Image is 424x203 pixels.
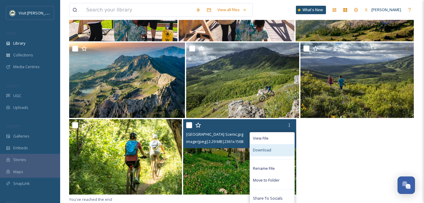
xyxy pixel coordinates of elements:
span: image/jpeg | 2.29 MB | 2361 x 1568 [186,139,243,144]
img: Hiking at Snowbasin Resort Jay_Dash_Photography_IMG_1266.jpg [300,43,414,118]
img: Snowbasin-Arial-Shot_Ryan_Thompson.jpg [69,43,185,118]
img: Snowbasin Resort Scenic.jpg [183,119,296,195]
img: Unknown.png [10,10,16,16]
span: [PERSON_NAME] [371,7,401,12]
span: [GEOGRAPHIC_DATA] Scenic.jpg [186,132,243,137]
span: View File [253,135,269,141]
span: Rename File [253,166,275,171]
span: COLLECT [6,84,19,88]
span: Share To Socials [253,195,283,201]
img: Mountain Biking Snowbasin Resort Jay_Dash_Photography_IMG_1432.jpg [186,43,300,118]
span: Visit [PERSON_NAME] [19,10,57,16]
input: Search your library [83,3,193,17]
span: MEDIA [6,31,17,36]
span: Move to Folder [253,177,280,183]
img: Snowbasin_MountainBiking.jpg [69,119,182,195]
span: Library [13,40,25,46]
a: View all files [214,4,250,16]
span: SnapLink [13,181,30,186]
span: You've reached the end [69,197,112,202]
span: Download [253,147,271,153]
span: Embeds [13,145,28,151]
button: Open Chat [398,176,415,194]
span: WIDGETS [6,124,20,128]
a: What's New [296,6,326,14]
span: Maps [13,169,23,175]
span: Uploads [13,105,28,110]
span: Galleries [13,133,29,139]
span: UGC [13,93,21,99]
span: Stories [13,157,26,163]
span: Collections [13,52,33,58]
span: Media Centres [13,64,40,70]
a: [PERSON_NAME] [361,4,404,16]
